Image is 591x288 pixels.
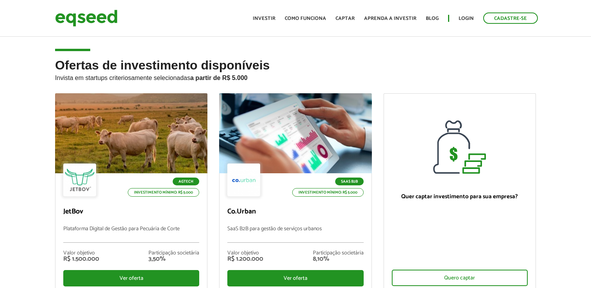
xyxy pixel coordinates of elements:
p: Agtech [173,178,199,185]
p: SaaS B2B para gestão de serviços urbanos [227,226,363,243]
strong: a partir de R$ 5.000 [190,75,248,81]
p: Co.Urban [227,208,363,216]
div: R$ 1.200.000 [227,256,263,262]
a: Captar [336,16,355,21]
div: 8,10% [313,256,364,262]
p: Investimento mínimo: R$ 5.000 [292,188,364,197]
div: Ver oferta [227,270,363,286]
div: 3,50% [148,256,199,262]
p: SaaS B2B [335,178,364,185]
p: Invista em startups criteriosamente selecionadas [55,72,536,82]
a: Como funciona [285,16,326,21]
h2: Ofertas de investimento disponíveis [55,59,536,93]
div: Quero captar [392,270,528,286]
div: Participação societária [313,251,364,256]
a: Blog [426,16,439,21]
a: Cadastre-se [483,12,538,24]
div: Participação societária [148,251,199,256]
a: Investir [253,16,275,21]
div: Valor objetivo [227,251,263,256]
p: Plataforma Digital de Gestão para Pecuária de Corte [63,226,199,243]
div: Valor objetivo [63,251,99,256]
p: JetBov [63,208,199,216]
p: Investimento mínimo: R$ 5.000 [128,188,199,197]
div: R$ 1.500.000 [63,256,99,262]
p: Quer captar investimento para sua empresa? [392,193,528,200]
div: Ver oferta [63,270,199,286]
a: Aprenda a investir [364,16,416,21]
img: EqSeed [55,8,118,28]
a: Login [459,16,474,21]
